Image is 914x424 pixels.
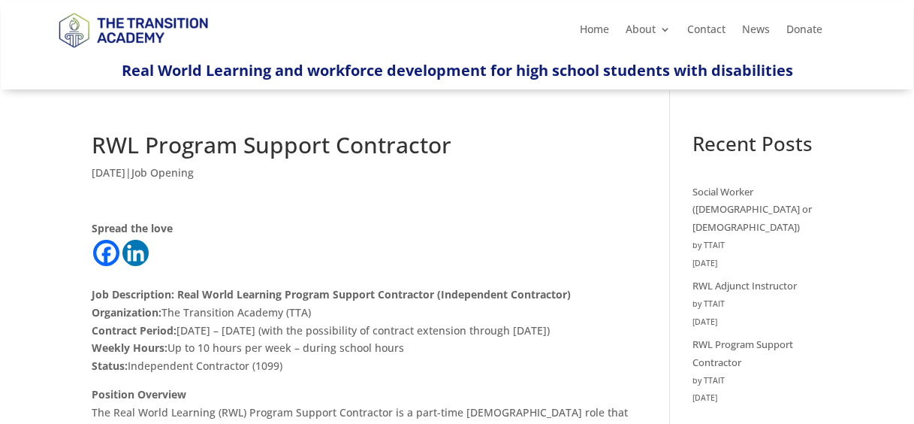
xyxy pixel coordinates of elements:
a: About [626,24,671,41]
div: by TTAIT [692,372,822,390]
strong: Position Overview [92,387,186,401]
a: RWL Adjunct Instructor [692,279,797,292]
strong: Weekly Hours: [92,341,167,355]
a: News [742,24,770,41]
h2: Recent Posts [692,134,822,161]
div: by TTAIT [692,295,822,313]
a: Social Worker ([DEMOGRAPHIC_DATA] or [DEMOGRAPHIC_DATA]) [692,185,812,235]
a: Job Opening [131,165,194,180]
span: Real World Learning and workforce development for high school students with disabilities [122,60,793,80]
time: [DATE] [692,389,822,407]
div: Spread the love [92,220,630,238]
a: RWL Program Support Contractor [692,338,793,369]
img: TTA Brand_TTA Primary Logo_Horizontal_Light BG [52,3,214,56]
div: by TTAIT [692,237,822,255]
a: Linkedin [122,240,149,266]
a: Facebook [93,240,119,266]
a: Home [580,24,609,41]
p: | [92,164,630,193]
h1: RWL Program Support Contractor [92,134,630,164]
a: Donate [786,24,822,41]
p: The Transition Academy (TTA) [DATE] – [DATE] (with the possibility of contract extension through ... [92,268,630,386]
a: Contact [687,24,725,41]
time: [DATE] [692,313,822,332]
a: Logo-Noticias [52,45,214,59]
time: [DATE] [692,255,822,273]
strong: Status: [92,359,128,373]
strong: Job Description: Real World Learning Program Support Contractor (Independent Contractor) Organiza... [92,287,571,320]
span: [DATE] [92,165,125,180]
strong: Contract Period: [92,323,176,338]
